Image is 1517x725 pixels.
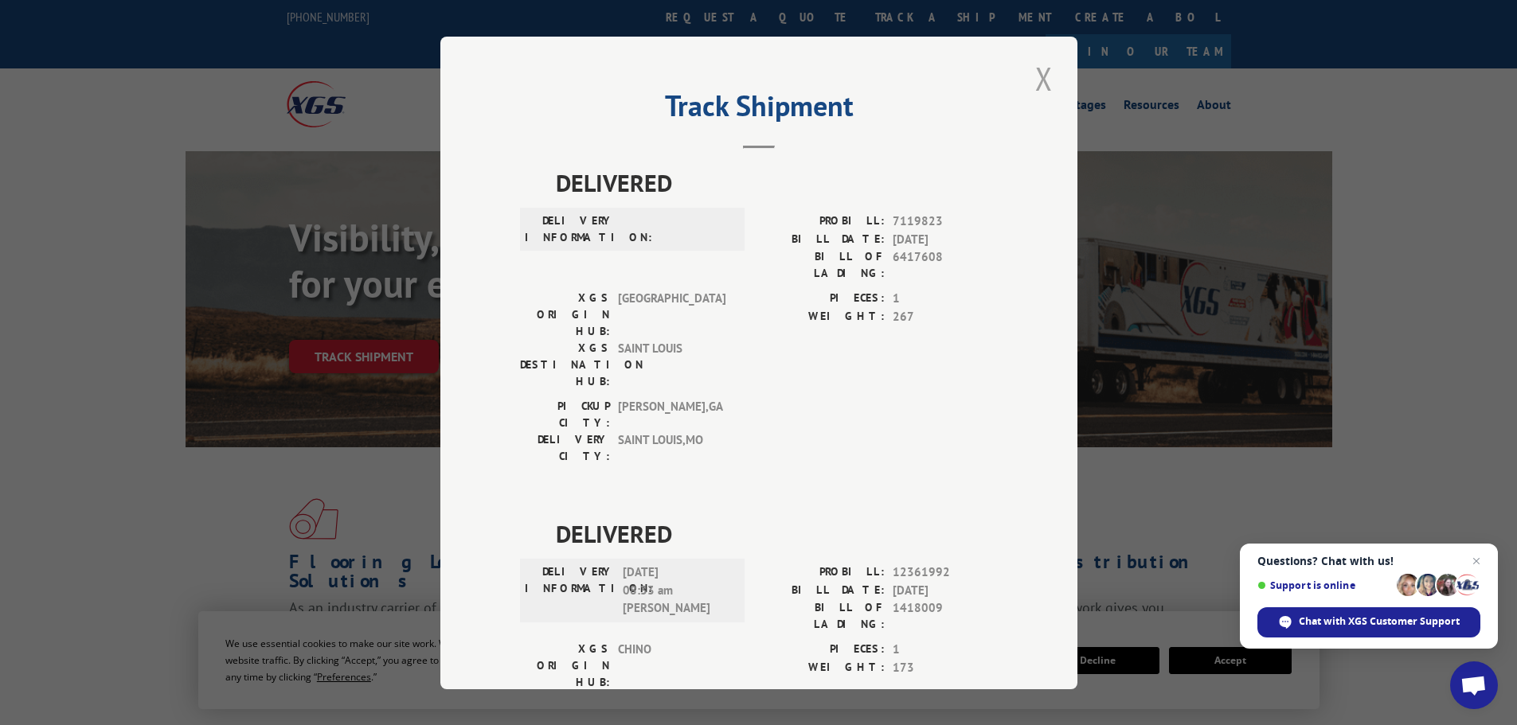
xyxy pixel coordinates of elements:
span: 267 [893,307,998,325]
label: PROBILL: [759,563,885,582]
label: BILL OF LADING: [759,599,885,633]
label: XGS ORIGIN HUB: [520,290,610,340]
label: DELIVERY INFORMATION: [525,563,615,618]
span: 6417608 [893,248,998,282]
label: XGS ORIGIN HUB: [520,641,610,691]
span: 173 [893,658,998,676]
span: SAINT LOUIS , MO [618,431,725,465]
span: 1 [893,641,998,659]
label: DELIVERY INFORMATION: [525,212,615,246]
span: [DATE] [893,230,998,248]
span: 1 [893,290,998,308]
span: 12361992 [893,563,998,582]
button: Close modal [1030,57,1058,100]
span: DELIVERED [556,165,998,201]
span: [DATE] 08:33 am [PERSON_NAME] [623,563,730,618]
label: PICKUP CITY: [520,398,610,431]
span: [GEOGRAPHIC_DATA] [618,290,725,340]
span: Chat with XGS Customer Support [1299,614,1460,629]
label: PIECES: [759,641,885,659]
a: Open chat [1450,661,1498,709]
span: 1418009 [893,599,998,633]
span: 7119823 [893,212,998,231]
label: BILL OF LADING: [759,248,885,282]
label: BILL DATE: [759,230,885,248]
label: WEIGHT: [759,307,885,325]
label: PROBILL: [759,212,885,231]
label: XGS DESTINATION HUB: [520,340,610,390]
h2: Track Shipment [520,95,998,125]
span: Questions? Chat with us! [1257,555,1480,567]
span: Support is online [1257,579,1391,591]
label: BILL DATE: [759,581,885,599]
span: CHINO [618,641,725,691]
span: DELIVERED [556,516,998,552]
span: Chat with XGS Customer Support [1257,607,1480,637]
span: [DATE] [893,581,998,599]
label: WEIGHT: [759,658,885,676]
label: DELIVERY CITY: [520,431,610,465]
span: SAINT LOUIS [618,340,725,390]
label: PIECES: [759,290,885,308]
span: [PERSON_NAME] , GA [618,398,725,431]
